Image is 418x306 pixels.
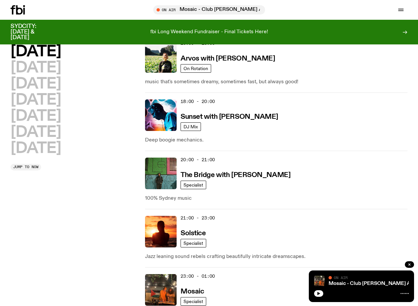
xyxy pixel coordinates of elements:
button: [DATE] [11,109,61,124]
span: 20:00 - 21:00 [181,157,215,163]
a: Specialist [181,181,206,189]
a: Solstice [181,229,206,237]
h3: Sunset with [PERSON_NAME] [181,114,278,120]
img: A girl standing in the ocean as waist level, staring into the rise of the sun. [145,216,177,247]
a: The Bridge with [PERSON_NAME] [181,170,290,179]
span: 21:00 - 23:00 [181,215,215,221]
p: fbi Long Weekend Fundraiser - Final Tickets Here! [150,29,268,35]
span: DJ Mix [184,124,198,129]
span: Specialist [184,299,203,304]
span: 18:00 - 20:00 [181,98,215,105]
button: [DATE] [11,93,61,108]
button: [DATE] [11,77,61,91]
a: Specialist [181,239,206,247]
p: Jazz leaning sound rebels crafting beautifully intricate dreamscapes. [145,253,407,261]
h3: Solstice [181,230,206,237]
h3: The Bridge with [PERSON_NAME] [181,172,290,179]
a: DJ Mix [181,122,201,131]
button: Jump to now [11,164,41,170]
p: music that's sometimes dreamy, sometimes fast, but always good! [145,78,407,86]
span: On Rotation [184,66,208,71]
p: 100% Sydney music [145,194,407,202]
span: Jump to now [13,165,38,169]
img: Tommy and Jono Playing at a fundraiser for Palestine [314,276,325,286]
img: Simon Caldwell stands side on, looking downwards. He has headphones on. Behind him is a brightly ... [145,99,177,131]
button: [DATE] [11,141,61,156]
h3: Arvos with [PERSON_NAME] [181,55,275,62]
span: Specialist [184,182,203,187]
button: [DATE] [11,61,61,75]
button: [DATE] [11,125,61,140]
button: On AirMosaic - Club [PERSON_NAME] Archive 001 [153,5,265,14]
img: Bri is smiling and wearing a black t-shirt. She is standing in front of a lush, green field. Ther... [145,41,177,73]
span: On Air [334,275,348,280]
span: 23:00 - 01:00 [181,273,215,279]
p: Deep boogie mechanics. [145,136,407,144]
a: Arvos with [PERSON_NAME] [181,54,275,62]
img: Tommy and Jono Playing at a fundraiser for Palestine [145,274,177,306]
button: [DATE] [11,44,61,59]
h3: Mosaic [181,288,204,295]
img: Amelia Sparke is wearing a black hoodie and pants, leaning against a blue, green and pink wall wi... [145,158,177,189]
a: Mosaic [181,287,204,295]
a: On Rotation [181,64,211,73]
a: Specialist [181,297,206,306]
a: Sunset with [PERSON_NAME] [181,112,278,120]
h3: SYDCITY: [DATE] & [DATE] [11,24,53,40]
span: Specialist [184,241,203,245]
